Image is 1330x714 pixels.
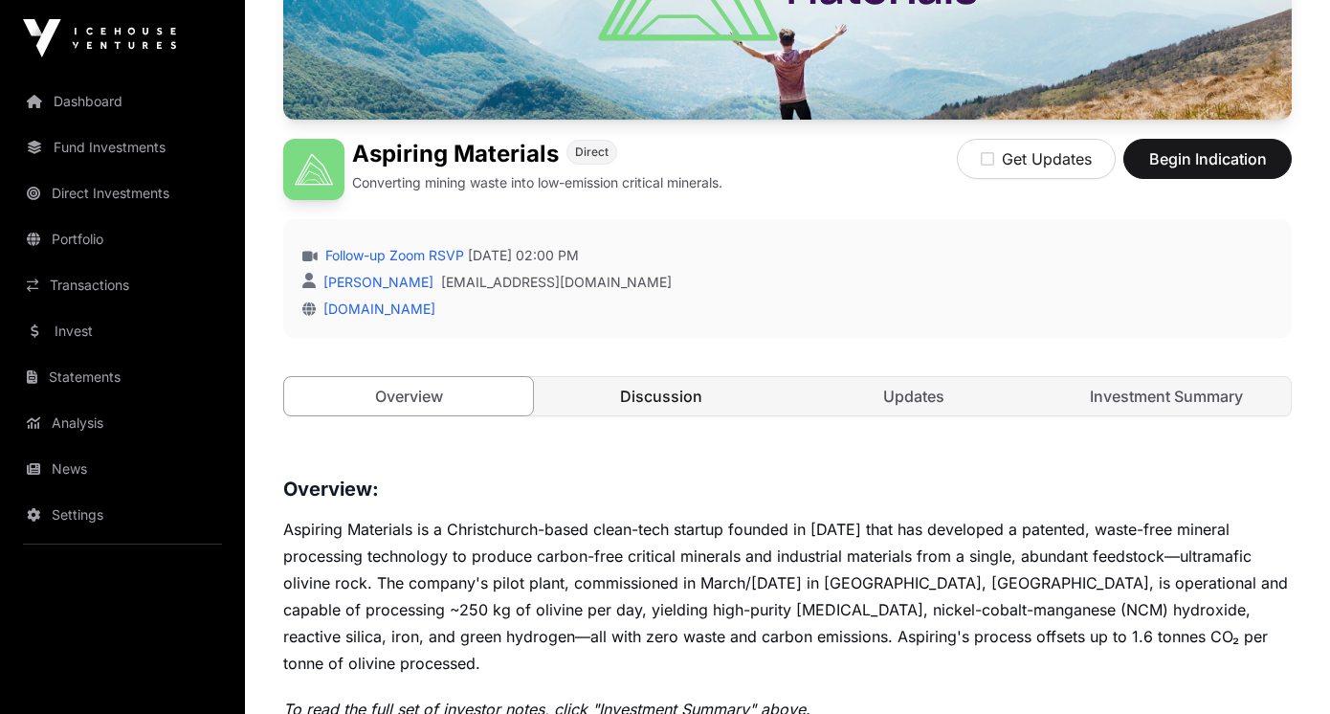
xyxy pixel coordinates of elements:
span: [DATE] 02:00 PM [468,246,579,265]
img: Aspiring Materials [283,139,344,200]
a: Begin Indication [1123,158,1292,177]
a: Transactions [15,264,230,306]
a: [PERSON_NAME] [320,274,433,290]
a: News [15,448,230,490]
a: Fund Investments [15,126,230,168]
iframe: Chat Widget [1234,622,1330,714]
h3: Overview: [283,474,1292,504]
a: [DOMAIN_NAME] [316,301,435,317]
a: Investment Summary [1042,377,1291,415]
button: Get Updates [957,139,1116,179]
a: Analysis [15,402,230,444]
h1: Aspiring Materials [352,139,559,169]
span: Direct [575,145,609,160]
a: Overview [283,376,534,416]
span: Begin Indication [1147,147,1268,170]
p: Aspiring Materials is a Christchurch-based clean-tech startup founded in [DATE] that has develope... [283,516,1292,677]
p: Converting mining waste into low-emission critical minerals. [352,173,722,192]
a: Discussion [537,377,786,415]
a: Updates [789,377,1038,415]
nav: Tabs [284,377,1291,415]
img: Icehouse Ventures Logo [23,19,176,57]
button: Begin Indication [1123,139,1292,179]
a: Statements [15,356,230,398]
a: Follow-up Zoom RSVP [321,246,464,265]
a: Dashboard [15,80,230,123]
a: Direct Investments [15,172,230,214]
a: [EMAIL_ADDRESS][DOMAIN_NAME] [441,273,672,292]
a: Portfolio [15,218,230,260]
a: Invest [15,310,230,352]
a: Settings [15,494,230,536]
